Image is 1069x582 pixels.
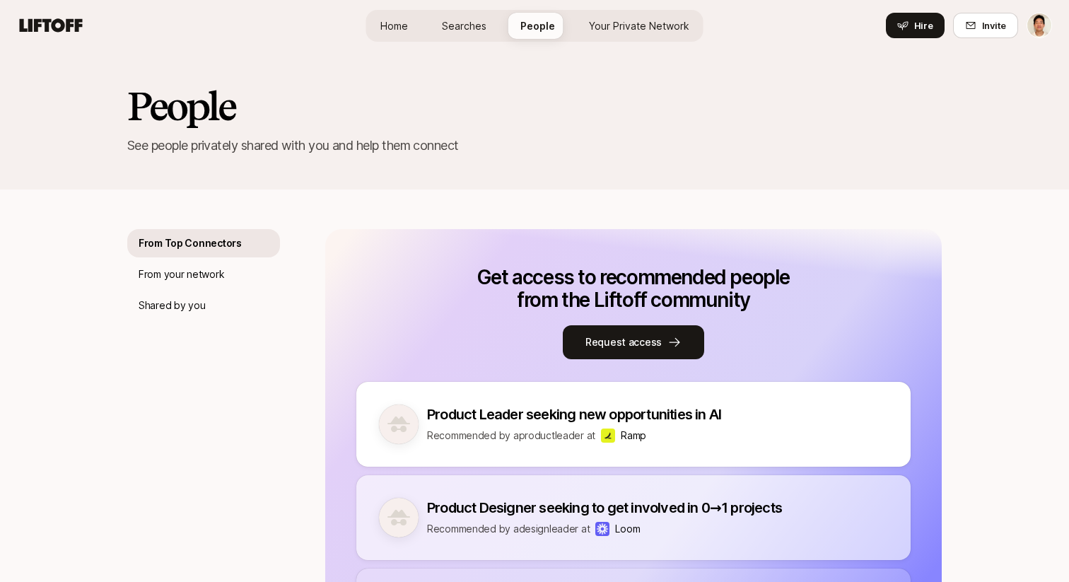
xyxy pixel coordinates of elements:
p: Ramp [621,427,646,444]
span: People [520,18,555,33]
p: Recommended by a product leader at [427,427,595,444]
p: Shared by you [139,297,205,314]
p: Product Designer seeking to get involved in 0→1 projects [427,498,782,518]
p: Product Leader seeking new opportunities in AI [427,405,721,424]
span: Home [380,18,408,33]
button: Jeremy Chen [1027,13,1052,38]
p: From your network [139,266,224,283]
a: Your Private Network [578,13,701,39]
img: Jeremy Chen [1027,13,1051,37]
p: See people privately shared with you and help them connect [127,136,942,156]
span: Searches [442,18,486,33]
span: Hire [914,18,933,33]
button: Invite [953,13,1018,38]
span: Your Private Network [589,18,689,33]
a: Searches [431,13,498,39]
p: Get access to recommended people from the Liftoff community [460,266,807,311]
a: People [509,13,566,39]
p: From Top Connectors [139,235,242,252]
span: Invite [982,18,1006,33]
img: Ramp [601,429,615,443]
h2: People [127,85,942,127]
button: Request access [563,325,704,359]
a: Home [369,13,419,39]
p: Recommended by a design leader at [427,520,590,537]
p: Loom [615,520,640,537]
img: Loom [595,522,609,536]
button: Hire [886,13,945,38]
